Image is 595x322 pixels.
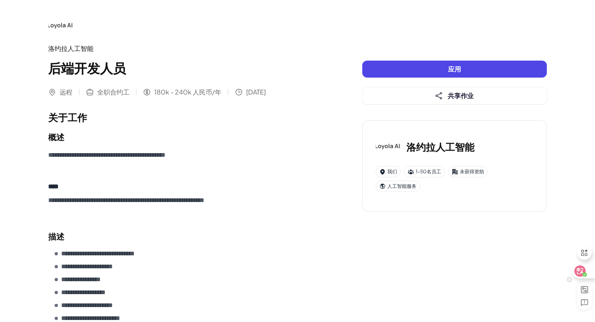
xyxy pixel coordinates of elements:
[48,132,64,142] font: 概述
[376,181,420,192] div: 人工智能服务
[154,88,221,96] font: 180k - 240k 人民币/年
[48,60,126,76] font: 后端开发人员
[387,168,397,175] font: 我们
[59,88,72,96] font: 远程
[376,134,402,160] img: Lo
[448,65,461,73] font: 应用
[48,111,87,123] font: 关于工作
[406,141,474,153] font: 洛约拉人工智能
[97,88,130,96] font: 全职合约工
[48,44,93,53] font: 洛约拉人工智能
[246,87,266,97] span: [DATE]
[362,87,547,104] button: 共享作业
[362,61,547,78] button: 应用
[48,231,64,241] font: 描述
[460,168,484,175] font: 未获得资助
[448,91,474,100] font: 共享作业
[416,168,441,175] font: 1-50名员工
[48,13,74,39] img: Lo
